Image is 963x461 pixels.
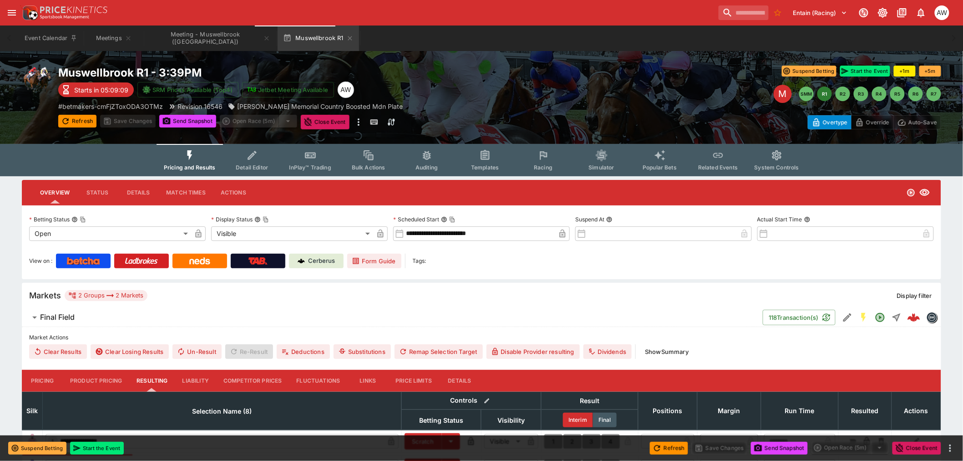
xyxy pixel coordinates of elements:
[541,392,638,410] th: Result
[29,331,934,344] label: Market Actions
[919,66,941,77] button: +5m
[247,85,256,94] img: jetbet-logo.svg
[892,288,938,303] button: Display filter
[33,182,77,204] button: Overview
[22,370,63,392] button: Pricing
[29,290,61,301] h5: Markets
[236,164,268,171] span: Detail Editor
[811,441,889,454] div: split button
[177,102,223,111] p: Revision 16546
[892,442,941,455] button: Close Event
[804,216,811,223] button: Actual Start Time
[334,344,391,359] button: Substitutions
[228,102,403,111] div: John Watts Memorial Country Boosted Mdn Plate
[866,118,889,127] p: Override
[4,5,20,21] button: open drawer
[544,434,563,449] button: 1
[393,215,439,223] p: Scheduled Start
[172,344,221,359] button: Un-Result
[484,434,524,449] div: Visible
[220,115,297,128] div: split button
[919,187,930,198] svg: Visible
[757,215,802,223] p: Actual Start Time
[289,254,344,268] a: Cerberus
[907,311,920,324] div: 2f47d5ec-eec6-40b5-ae0a-e443044064cc
[856,309,872,326] button: SGM Enabled
[137,82,238,97] button: SRM Prices Available (Top4)
[68,290,144,301] div: 2 Groups 2 Markets
[449,216,456,223] button: Copy To Clipboard
[908,118,937,127] p: Auto-Save
[697,392,761,430] th: Margin
[40,6,107,13] img: PriceKinetics
[22,308,763,327] button: Final Field
[875,5,891,21] button: Toggle light/dark mode
[401,392,541,410] th: Controls
[872,309,888,326] button: Open
[583,434,601,449] button: 3
[888,309,905,326] button: Straight
[352,164,385,171] span: Bulk Actions
[838,392,892,430] th: Resulted
[650,442,688,455] button: Refresh
[58,115,96,128] button: Refresh
[799,87,941,101] nav: pagination navigation
[534,164,552,171] span: Racing
[25,434,40,449] img: runner 1
[67,257,100,265] img: Betcha
[774,85,792,103] div: Edit Meeting
[907,188,916,197] svg: Open
[836,87,850,101] button: R2
[413,254,426,268] label: Tags:
[763,310,836,325] button: 118Transaction(s)
[347,370,388,392] button: Links
[159,115,216,128] button: Send Snapshot
[22,392,43,430] th: Silk
[254,216,261,223] button: Display StatusCopy To Clipboard
[80,216,86,223] button: Copy To Clipboard
[606,216,613,223] button: Suspend At
[839,309,856,326] button: Edit Detail
[347,254,401,268] a: Form Guide
[471,164,499,171] span: Templates
[875,312,886,323] svg: Open
[70,442,124,455] button: Start the Event
[927,87,941,101] button: R7
[213,182,254,204] button: Actions
[19,26,83,51] button: Event Calendar
[583,344,632,359] button: Dividends
[71,216,78,223] button: Betting StatusCopy To Clipboard
[225,344,273,359] span: Re-Result
[481,395,493,407] button: Bulk edit
[908,87,923,101] button: R6
[263,216,269,223] button: Copy To Clipboard
[164,164,216,171] span: Pricing and Results
[755,164,799,171] span: System Controls
[40,312,75,322] h6: Final Field
[593,413,617,427] button: Final
[751,442,808,455] button: Send Snapshot
[395,344,483,359] button: Remap Selection Target
[782,66,836,77] button: Suspend Betting
[242,82,334,97] button: Jetbet Meeting Available
[309,256,335,266] p: Cerberus
[719,5,769,20] input: search
[301,115,350,129] button: Close Event
[416,164,438,171] span: Auditing
[893,115,941,129] button: Auto-Save
[932,3,952,23] button: Amanda Whitta
[890,87,905,101] button: R5
[91,344,169,359] button: Clear Losing Results
[808,115,941,129] div: Start From
[638,392,697,430] th: Positions
[237,102,403,111] p: [PERSON_NAME] Memorial Country Boosted Mdn Plate
[935,5,949,20] div: Amanda Whitta
[182,406,262,417] span: Selection Name (8)
[892,392,941,430] th: Actions
[189,257,210,265] img: Neds
[405,433,442,450] button: Scratch
[799,87,814,101] button: SMM
[856,5,872,21] button: Connected to PK
[643,164,677,171] span: Popular Bets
